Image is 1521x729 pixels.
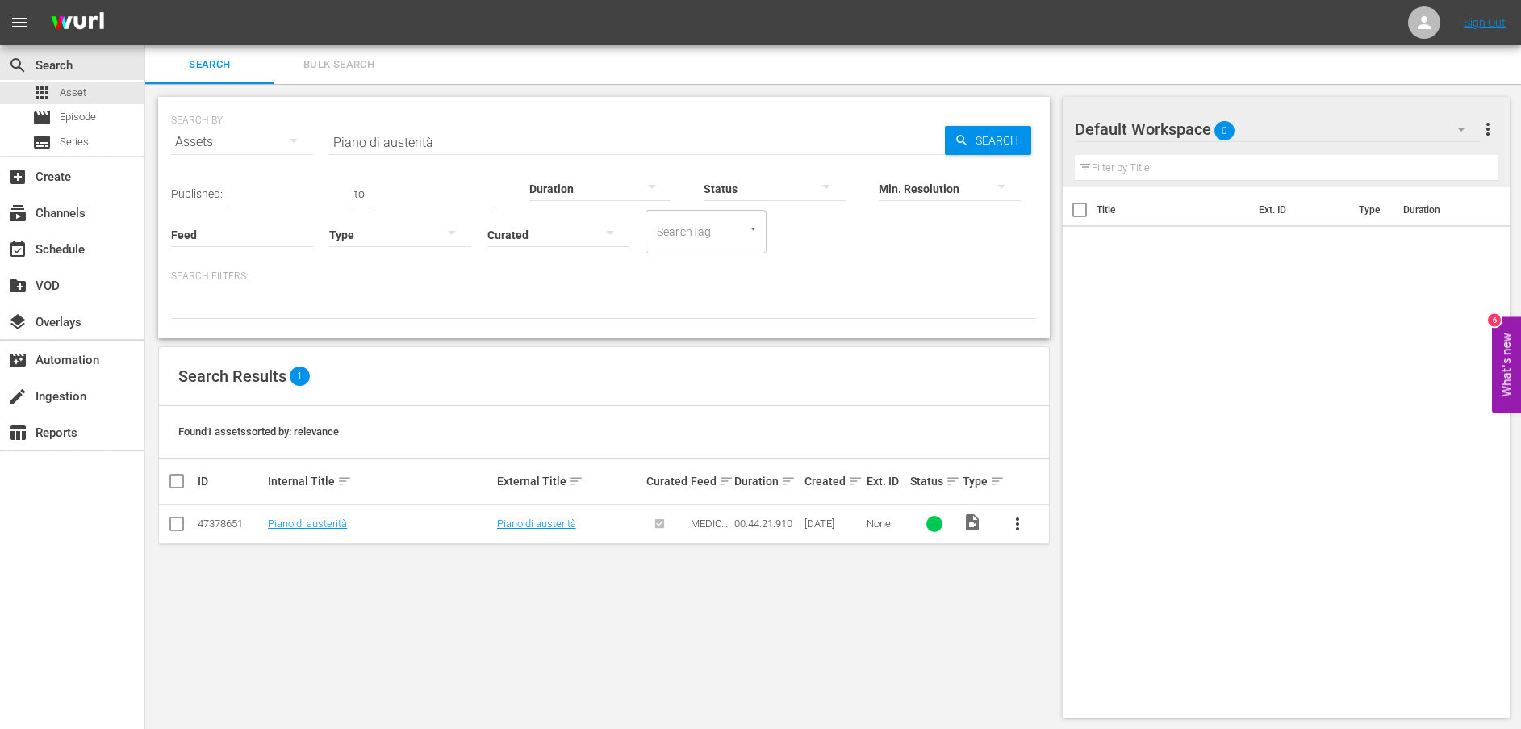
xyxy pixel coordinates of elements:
[8,203,27,223] span: Channels
[8,56,27,75] span: Search
[1488,313,1501,326] div: 6
[171,270,1037,283] p: Search Filters:
[963,471,993,491] div: Type
[337,474,352,488] span: sort
[32,83,52,103] span: Asset
[8,167,27,186] span: Create
[39,4,116,42] img: ans4CAIJ8jUAAAAAAAAAAAAAAAAAAAAAAAAgQb4GAAAAAAAAAAAAAAAAAAAAAAAAJMjXAAAAAAAAAAAAAAAAAAAAAAAAgAT5G...
[1249,187,1349,233] th: Ext. ID
[290,367,310,386] span: 1
[848,474,863,488] span: sort
[32,132,52,152] span: Series
[804,471,861,491] div: Created
[178,367,286,386] span: Search Results
[969,126,1031,155] span: Search
[1394,187,1490,233] th: Duration
[804,517,861,530] div: [DATE]
[284,56,394,74] span: Bulk Search
[8,387,27,406] span: Ingestion
[569,474,583,488] span: sort
[867,517,906,530] div: None
[867,475,906,488] div: Ext. ID
[1492,316,1521,413] button: Open Feedback Widget
[1008,514,1027,534] span: more_vert
[719,474,733,488] span: sort
[198,517,263,530] div: 47378651
[734,517,800,530] div: 00:44:21.910
[691,517,729,554] span: MEDICI - VITA IN CORSIA
[268,471,491,491] div: Internal Title
[691,471,730,491] div: Feed
[60,109,96,125] span: Episode
[910,471,958,491] div: Status
[198,475,263,488] div: ID
[945,126,1031,155] button: Search
[178,425,339,438] span: Found 1 assets sorted by: relevance
[1478,119,1498,139] span: more_vert
[497,517,576,530] a: Piano di austerità
[32,108,52,128] span: Episode
[60,134,89,150] span: Series
[497,471,641,491] div: External Title
[781,474,796,488] span: sort
[646,475,686,488] div: Curated
[1478,110,1498,149] button: more_vert
[990,474,1005,488] span: sort
[8,312,27,332] span: Overlays
[268,517,347,530] a: Piano di austerità
[354,187,365,200] span: to
[746,221,761,237] button: Open
[946,474,960,488] span: sort
[1464,16,1506,29] a: Sign Out
[8,350,27,370] span: Automation
[963,513,982,532] span: Video
[171,119,313,165] div: Assets
[60,85,86,101] span: Asset
[10,13,29,32] span: menu
[1097,187,1250,233] th: Title
[1349,187,1394,233] th: Type
[734,471,800,491] div: Duration
[8,240,27,259] span: Schedule
[1075,107,1481,152] div: Default Workspace
[8,276,27,295] span: VOD
[1214,114,1235,148] span: 0
[8,423,27,442] span: Reports
[171,187,223,200] span: Published:
[998,505,1037,543] button: more_vert
[155,56,265,74] span: Search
